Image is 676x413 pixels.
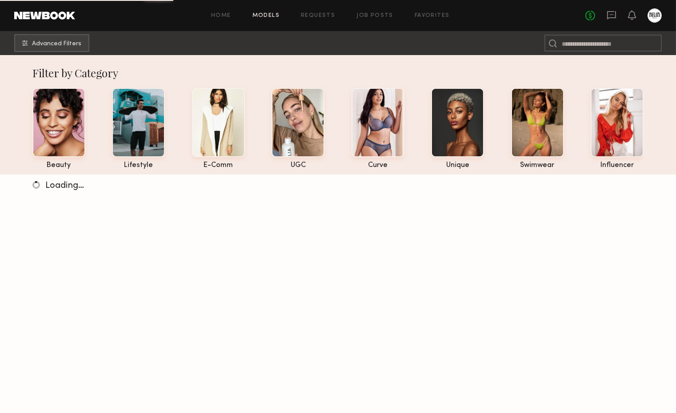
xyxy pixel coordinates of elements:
span: Loading… [45,182,84,190]
span: Advanced Filters [32,41,81,47]
div: Filter by Category [32,66,644,80]
div: unique [431,162,484,169]
div: UGC [272,162,324,169]
div: curve [352,162,404,169]
a: Favorites [415,13,450,19]
div: lifestyle [112,162,165,169]
a: Requests [301,13,335,19]
a: Job Posts [356,13,393,19]
div: beauty [32,162,85,169]
a: Home [211,13,231,19]
div: influencer [591,162,644,169]
a: Models [252,13,280,19]
div: e-comm [192,162,245,169]
button: Advanced Filters [14,34,89,52]
div: swimwear [511,162,564,169]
